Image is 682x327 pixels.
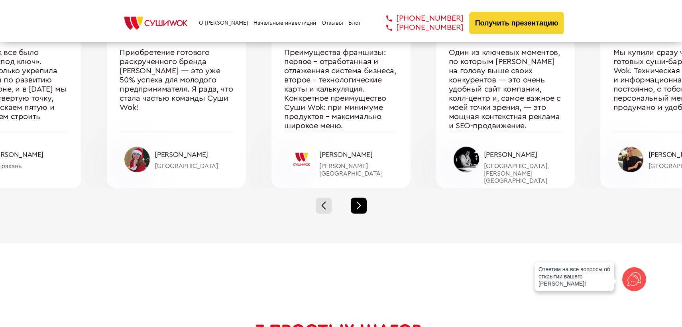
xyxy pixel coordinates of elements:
[118,14,194,32] img: СУШИWOK
[449,48,562,131] div: Один из ключевых моментов, по которым [PERSON_NAME] на голову выше своих конкурентов — это очень ...
[155,163,233,170] div: [GEOGRAPHIC_DATA]
[469,12,564,34] button: Получить презентацию
[348,20,361,26] a: Блог
[374,23,464,32] a: [PHONE_NUMBER]
[322,20,343,26] a: Отзывы
[374,14,464,23] a: [PHONE_NUMBER]
[484,163,562,184] div: [GEOGRAPHIC_DATA], [PERSON_NAME][GEOGRAPHIC_DATA]
[284,48,398,131] div: Преимущества франшизы: первое – отработанная и отлаженная система бизнеса, второе – технологическ...
[155,151,233,159] div: [PERSON_NAME]
[254,20,316,26] a: Начальные инвестиции
[120,48,233,131] div: Приобретение готового раскрученного бренда [PERSON_NAME] — это уже 50% успеха для молодого предпр...
[484,151,562,159] div: [PERSON_NAME]
[199,20,248,26] a: О [PERSON_NAME]
[319,151,398,159] div: [PERSON_NAME]
[535,262,614,291] div: Ответим на все вопросы об открытии вашего [PERSON_NAME]!
[319,163,398,177] div: [PERSON_NAME][GEOGRAPHIC_DATA]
